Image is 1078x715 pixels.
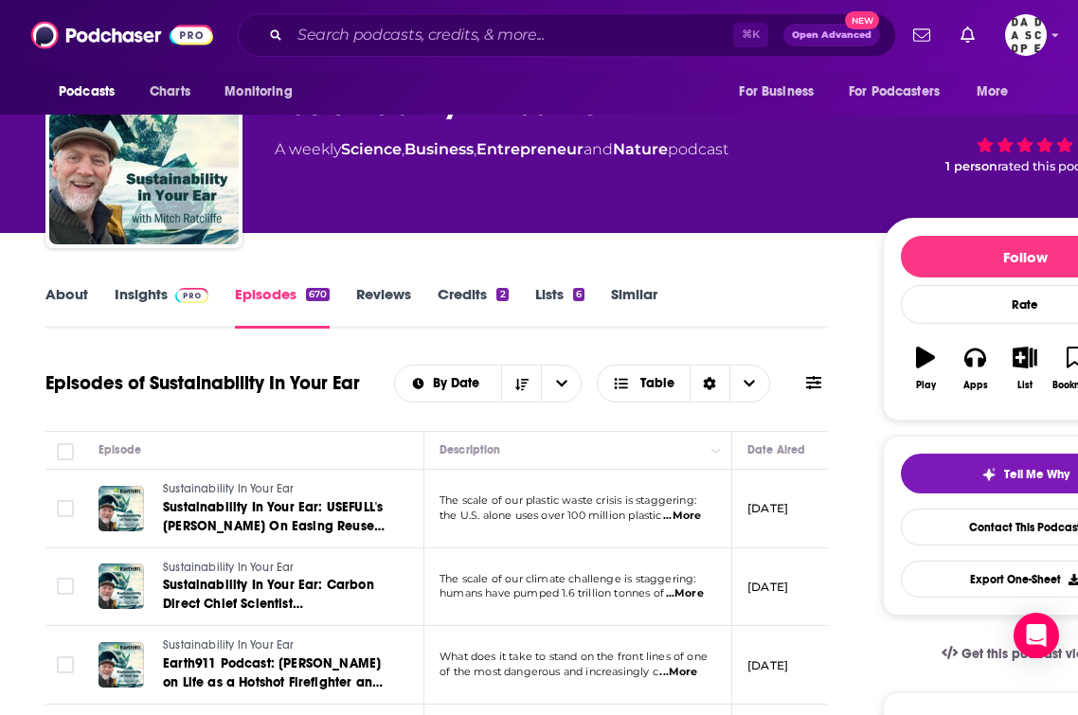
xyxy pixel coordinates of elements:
[49,55,239,244] img: Sustainability In Your Ear
[45,74,139,110] button: open menu
[977,79,1009,105] span: More
[163,637,390,654] a: Sustainability In Your Ear
[433,377,486,390] span: By Date
[747,579,788,595] p: [DATE]
[659,665,697,680] span: ...More
[440,665,658,678] span: of the most dangerous and increasingly c
[163,576,390,614] a: Sustainability In Your Ear: Carbon Direct Chief Scientist [PERSON_NAME] on the Path to Carbon Rem...
[99,438,141,461] div: Episode
[792,30,871,40] span: Open Advanced
[163,638,294,652] span: Sustainability In Your Ear
[440,438,500,461] div: Description
[666,586,704,601] span: ...More
[705,439,728,462] button: Column Actions
[45,371,360,395] h1: Episodes of Sustainability In Your Ear
[981,467,997,482] img: tell me why sparkle
[163,481,390,498] a: Sustainability In Your Ear
[163,561,294,574] span: Sustainability In Your Ear
[150,79,190,105] span: Charts
[476,140,584,158] a: Entrepreneur
[341,140,402,158] a: Science
[59,79,115,105] span: Podcasts
[950,334,999,402] button: Apps
[584,140,613,158] span: and
[163,654,390,692] a: Earth911 Podcast: [PERSON_NAME] on Life as a Hotshot Firefighter and the Burning Reality of Ameri...
[916,380,936,391] div: Play
[1017,380,1033,391] div: List
[175,288,208,303] img: Podchaser Pro
[906,19,938,51] a: Show notifications dropdown
[440,586,664,599] span: humans have pumped 1.6 trillion tonnes of
[597,365,770,402] button: Choose View
[663,509,701,524] span: ...More
[57,578,74,595] span: Toggle select row
[225,79,292,105] span: Monitoring
[733,23,768,47] span: ⌘ K
[1000,334,1050,402] button: List
[306,288,330,301] div: 670
[395,377,502,390] button: open menu
[115,285,208,329] a: InsightsPodchaser Pro
[163,499,385,553] span: Sustainability In Your Ear: USEFULL's [PERSON_NAME] On Easing Reuse Adoption With Plastic Buy-Backs
[211,74,316,110] button: open menu
[440,509,662,522] span: the U.S. alone uses over 100 million plastic
[496,288,508,301] div: 2
[535,285,584,329] a: Lists6
[1004,467,1069,482] span: Tell Me Why
[747,500,788,516] p: [DATE]
[783,24,880,46] button: Open AdvancedNew
[690,366,729,402] div: Sort Direction
[1005,14,1047,56] span: Logged in as Dadascope2
[640,377,674,390] span: Table
[963,74,1033,110] button: open menu
[163,498,390,536] a: Sustainability In Your Ear: USEFULL's [PERSON_NAME] On Easing Reuse Adoption With Plastic Buy-Backs
[474,140,476,158] span: ,
[238,13,896,57] div: Search podcasts, credits, & more...
[501,366,541,402] button: Sort Direction
[137,74,202,110] a: Charts
[402,140,404,158] span: ,
[901,334,950,402] button: Play
[45,285,88,329] a: About
[726,74,837,110] button: open menu
[573,288,584,301] div: 6
[356,285,411,329] a: Reviews
[163,482,294,495] span: Sustainability In Your Ear
[394,365,583,402] h2: Choose List sort
[611,285,657,329] a: Similar
[290,20,733,50] input: Search podcasts, credits, & more...
[235,285,330,329] a: Episodes670
[440,650,708,663] span: What does it take to stand on the front lines of one
[945,159,997,173] span: 1 person
[163,577,374,650] span: Sustainability In Your Ear: Carbon Direct Chief Scientist [PERSON_NAME] on the Path to Carbon Rem...
[836,74,967,110] button: open menu
[440,493,696,507] span: The scale of our plastic waste crisis is staggering:
[275,138,728,161] div: A weekly podcast
[747,438,805,461] div: Date Aired
[541,366,581,402] button: open menu
[57,656,74,673] span: Toggle select row
[845,11,879,29] span: New
[404,140,474,158] a: Business
[849,79,940,105] span: For Podcasters
[163,560,390,577] a: Sustainability In Your Ear
[747,657,788,673] p: [DATE]
[57,500,74,517] span: Toggle select row
[438,285,508,329] a: Credits2
[613,140,668,158] a: Nature
[1005,14,1047,56] button: Show profile menu
[963,380,988,391] div: Apps
[953,19,982,51] a: Show notifications dropdown
[1005,14,1047,56] img: User Profile
[440,572,695,585] span: The scale of our climate challenge is staggering:
[739,79,814,105] span: For Business
[31,17,213,53] img: Podchaser - Follow, Share and Rate Podcasts
[1014,613,1059,658] div: Open Intercom Messenger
